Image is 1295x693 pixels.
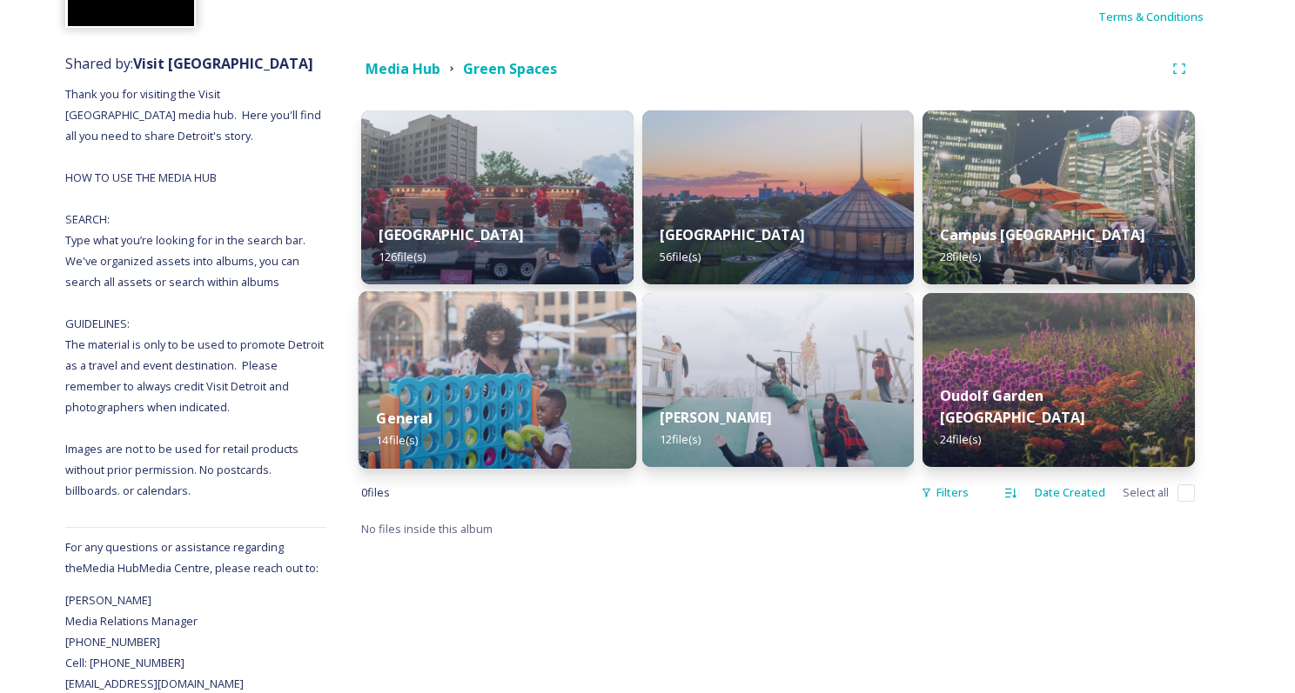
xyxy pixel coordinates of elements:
[642,110,915,284] img: bb083795-06a7-49f0-ad30-809ea898d253.jpg
[359,291,636,469] img: Beacon_Park_photo_by_Michelle_and_Chris_Gerard_DMCVB-927.jpeg
[376,432,418,448] span: 14 file(s)
[1026,476,1114,510] div: Date Created
[940,249,981,264] span: 28 file(s)
[660,431,701,447] span: 12 file(s)
[376,409,433,428] strong: General
[923,110,1195,284] img: CampusMartius_Nightlife_Bowen_9939-cyan.jpg
[660,408,772,427] strong: [PERSON_NAME]
[361,110,634,284] img: Beacon_Park_photo_by_Gerard-and-Belevender-Duration_Unlimited-DMCVB-1043.jpg
[65,86,326,498] span: Thank you for visiting the Visit [GEOGRAPHIC_DATA] media hub. Here you'll find all you need to sh...
[65,592,244,691] span: [PERSON_NAME] Media Relations Manager [PHONE_NUMBER] Cell: [PHONE_NUMBER] [EMAIL_ADDRESS][DOMAIN_...
[912,476,977,510] div: Filters
[940,386,1085,427] strong: Oudolf Garden [GEOGRAPHIC_DATA]
[379,249,426,264] span: 126 file(s)
[660,225,805,244] strong: [GEOGRAPHIC_DATA]
[642,293,915,467] img: DSC_9433.jpg
[1098,6,1230,27] a: Terms & Conditions
[463,59,557,78] strong: Green Spaces
[1098,9,1204,24] span: Terms & Conditions
[1123,484,1169,501] span: Select all
[361,484,390,501] span: 0 file s
[379,225,524,244] strong: [GEOGRAPHIC_DATA]
[65,54,313,73] span: Shared by:
[65,539,319,576] span: For any questions or assistance regarding the Media Hub Media Centre, please reach out to:
[940,431,981,447] span: 24 file(s)
[660,249,701,264] span: 56 file(s)
[366,59,440,78] strong: Media Hub
[133,54,313,73] strong: Visit [GEOGRAPHIC_DATA]
[940,225,1145,244] strong: Campus [GEOGRAPHIC_DATA]
[361,521,493,536] span: No files inside this album
[923,293,1195,467] img: 2e813192-b435-4ac7-a4ce-8909ca6ced99.jpg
